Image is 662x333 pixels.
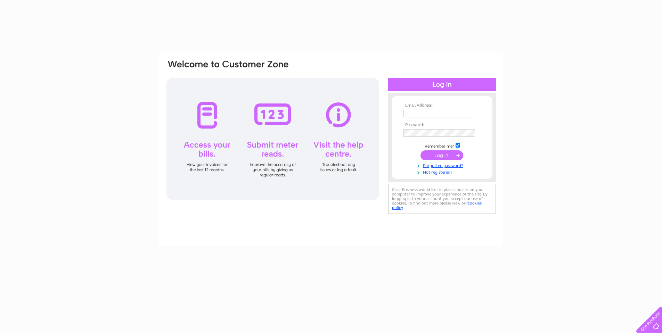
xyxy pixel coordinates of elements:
[392,201,482,210] a: cookies policy
[403,168,482,175] a: Not registered?
[388,184,496,214] div: Clear Business would like to place cookies on your computer to improve your experience of the sit...
[402,123,482,127] th: Password:
[403,162,482,168] a: Forgotten password?
[402,103,482,108] th: Email Address:
[420,150,463,160] input: Submit
[402,142,482,149] td: Remember me?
